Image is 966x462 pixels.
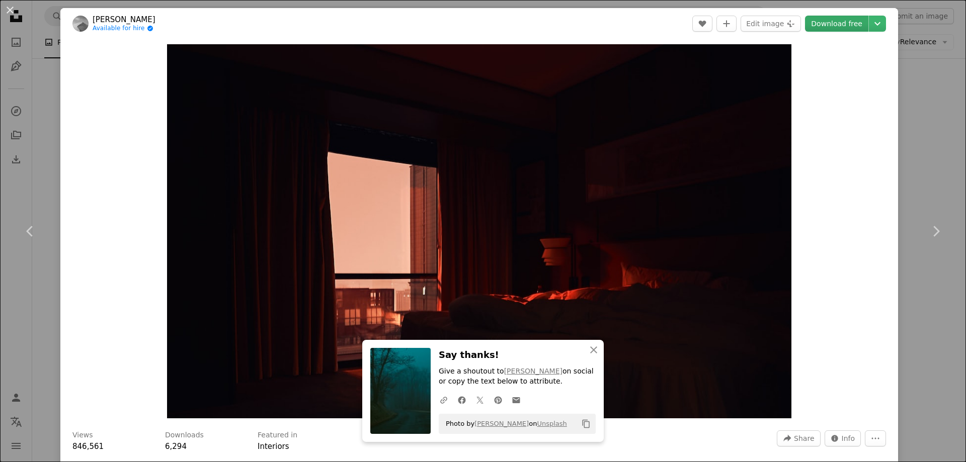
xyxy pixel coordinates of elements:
span: 6,294 [165,442,187,451]
a: Share on Pinterest [489,390,507,410]
a: [PERSON_NAME] [504,367,562,375]
a: Share on Facebook [453,390,471,410]
h3: Featured in [258,430,297,440]
h3: Downloads [165,430,204,440]
h3: Views [72,430,93,440]
span: Share [794,431,814,446]
button: Choose download size [869,16,886,32]
a: Download free [805,16,868,32]
button: Share this image [777,430,820,446]
button: Stats about this image [825,430,861,446]
button: More Actions [865,430,886,446]
h3: Say thanks! [439,348,596,362]
a: Share over email [507,390,525,410]
span: Info [842,431,855,446]
button: Add to Collection [716,16,737,32]
a: Available for hire [93,25,155,33]
img: Go to Sasha Kaunas's profile [72,16,89,32]
a: [PERSON_NAME] [93,15,155,25]
p: Give a shoutout to on social or copy the text below to attribute. [439,366,596,387]
button: Copy to clipboard [578,415,595,432]
span: Photo by on [441,416,567,432]
button: Zoom in on this image [167,44,791,418]
button: Edit image [741,16,801,32]
button: Like [692,16,712,32]
a: Share on Twitter [471,390,489,410]
img: white bed linen near window [167,44,791,418]
a: Next [906,183,966,280]
a: Unsplash [537,420,567,427]
span: 846,561 [72,442,104,451]
a: Interiors [258,442,289,451]
a: [PERSON_NAME] [474,420,529,427]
